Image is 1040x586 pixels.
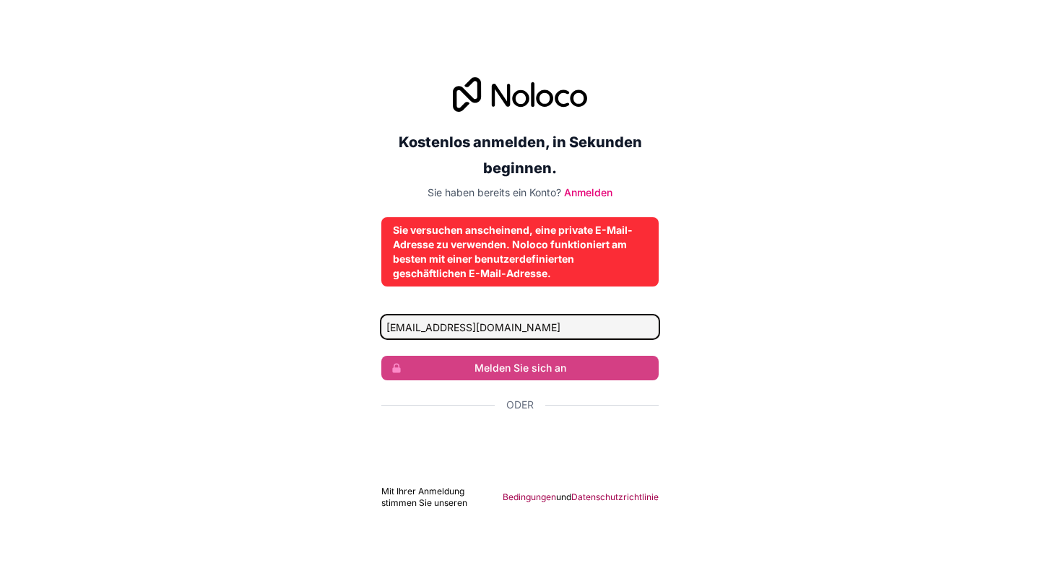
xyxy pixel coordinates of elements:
[556,491,571,502] font: und
[381,356,659,380] button: Melden Sie sich an
[506,398,534,411] font: Oder
[399,134,642,177] font: Kostenlos anmelden, in Sekunden beginnen.
[428,186,561,198] font: Sie haben bereits ein Konto?
[474,362,566,374] font: Melden Sie sich an
[503,491,556,502] font: Bedingungen
[571,491,659,502] font: Datenschutzrichtlinie
[571,491,659,503] a: Datenschutzrichtlinie
[503,491,556,503] a: Bedingungen
[393,224,633,279] font: Sie versuchen anscheinend, eine private E-Mail-Adresse zu verwenden. Noloco funktioniert am beste...
[381,315,659,338] input: E-Mail-Adresse
[374,428,666,460] iframe: Schaltfläche „Über Google anmelden“
[381,486,467,508] font: Mit Ihrer Anmeldung stimmen Sie unseren
[564,186,612,198] a: Anmelden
